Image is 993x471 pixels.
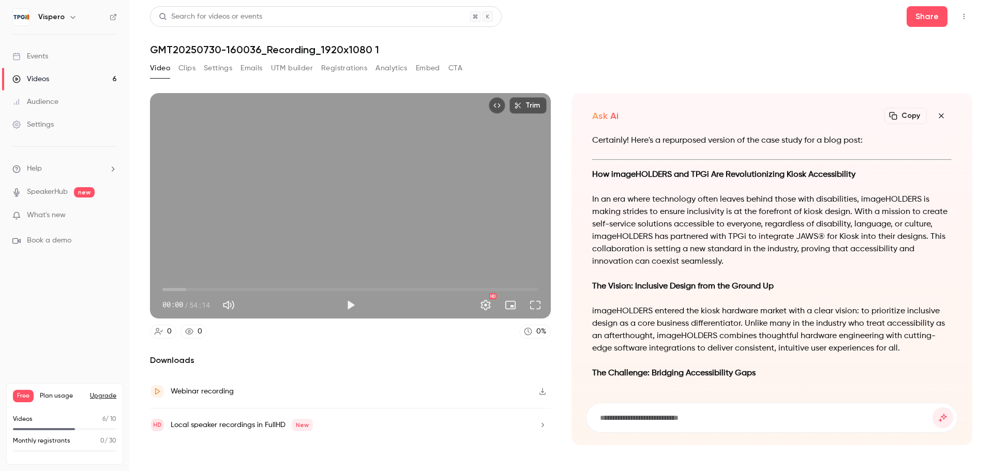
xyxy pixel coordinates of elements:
[907,6,947,27] button: Share
[592,282,774,291] strong: The Vision: Inclusive Design from the Ground Up
[27,235,71,246] span: Book a demo
[102,415,116,424] p: / 10
[12,51,48,62] div: Events
[100,438,104,444] span: 0
[592,134,952,147] p: Certainly! Here's a repurposed version of the case study for a blog post:
[592,193,952,268] p: In an era where technology often leaves behind those with disabilities, imageHOLDERS is making st...
[27,187,68,197] a: SpeakerHub
[189,299,210,310] span: 54:14
[525,295,546,315] button: Full screen
[340,295,361,315] button: Play
[198,326,202,337] div: 0
[100,436,116,446] p: / 30
[204,60,232,77] button: Settings
[27,210,66,221] span: What's new
[956,8,972,25] button: Top Bar Actions
[178,60,195,77] button: Clips
[167,326,172,337] div: 0
[13,9,29,25] img: Vispero
[13,415,33,424] p: Videos
[12,74,49,84] div: Videos
[271,60,313,77] button: UTM builder
[159,11,262,22] div: Search for videos or events
[74,187,95,197] span: new
[12,163,117,174] li: help-dropdown-opener
[448,60,462,77] button: CTA
[592,369,756,377] strong: The Challenge: Bridging Accessibility Gaps
[292,419,313,431] span: New
[171,385,234,398] div: Webinar recording
[162,299,183,310] span: 00:00
[240,60,262,77] button: Emails
[180,325,207,339] a: 0
[150,43,972,56] h1: GMT20250730-160036_Recording_1920x1080 1
[519,325,551,339] a: 0%
[12,97,58,107] div: Audience
[40,392,84,400] span: Plan usage
[592,305,952,355] p: imageHOLDERS entered the kiosk hardware market with a clear vision: to prioritize inclusive desig...
[884,108,927,124] button: Copy
[592,171,855,179] strong: How imageHOLDERS and TPGi Are Revolutionizing Kiosk Accessibility
[102,416,106,422] span: 6
[12,119,54,130] div: Settings
[162,299,210,310] div: 00:00
[500,295,521,315] button: Turn on miniplayer
[475,295,496,315] button: Settings
[509,97,547,114] button: Trim
[375,60,408,77] button: Analytics
[218,295,239,315] button: Mute
[171,419,313,431] div: Local speaker recordings in FullHD
[150,354,551,367] h2: Downloads
[489,293,496,299] div: HD
[536,326,546,337] div: 0 %
[13,390,34,402] span: Free
[150,60,170,77] button: Video
[321,60,367,77] button: Registrations
[416,60,440,77] button: Embed
[592,110,619,122] h2: Ask Ai
[184,299,188,310] span: /
[27,163,42,174] span: Help
[38,12,65,22] h6: Vispero
[90,392,116,400] button: Upgrade
[13,436,70,446] p: Monthly registrants
[150,325,176,339] a: 0
[489,97,505,114] button: Embed video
